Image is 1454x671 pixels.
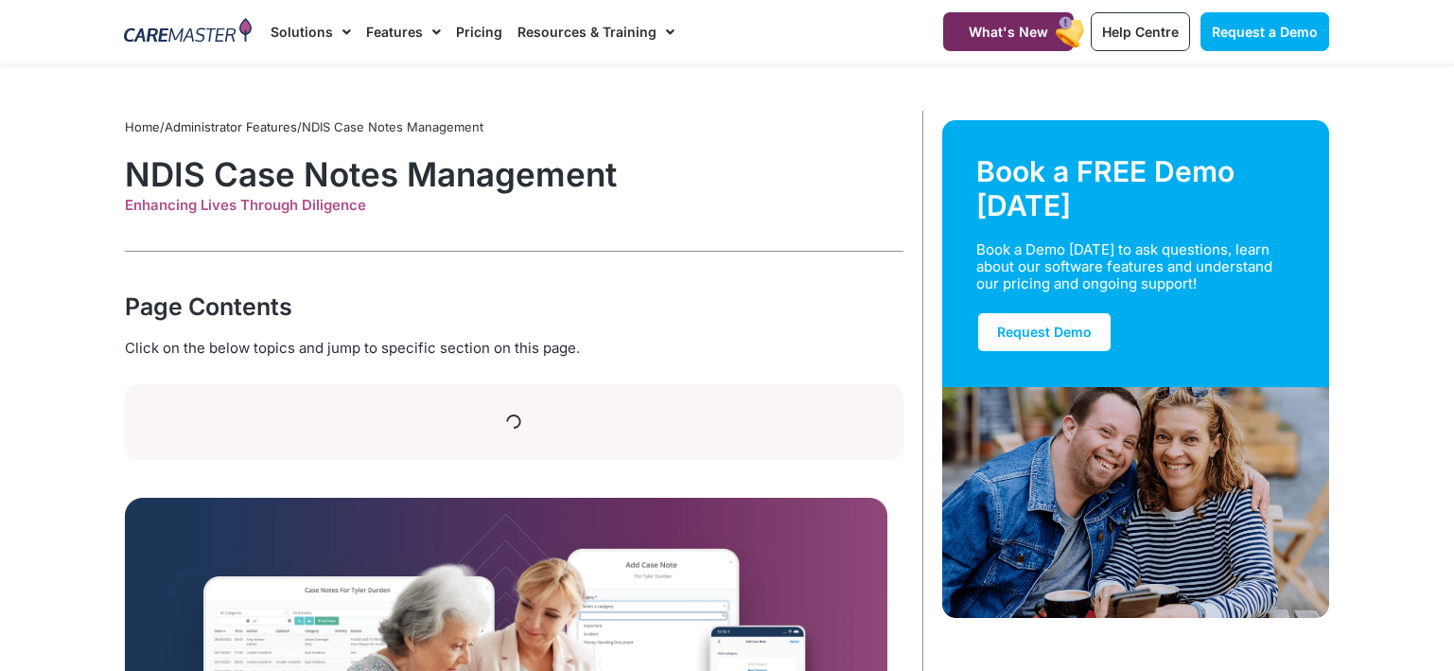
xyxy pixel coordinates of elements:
[942,387,1330,618] img: Support Worker and NDIS Participant out for a coffee.
[125,197,903,214] div: Enhancing Lives Through Diligence
[1200,12,1329,51] a: Request a Demo
[165,119,297,134] a: Administrator Features
[1091,12,1190,51] a: Help Centre
[302,119,483,134] span: NDIS Case Notes Management
[976,154,1296,222] div: Book a FREE Demo [DATE]
[125,154,903,194] h1: NDIS Case Notes Management
[943,12,1074,51] a: What's New
[976,311,1112,353] a: Request Demo
[997,324,1092,340] span: Request Demo
[124,18,252,46] img: CareMaster Logo
[969,24,1048,40] span: What's New
[1212,24,1318,40] span: Request a Demo
[976,241,1273,292] div: Book a Demo [DATE] to ask questions, learn about our software features and understand our pricing...
[1102,24,1179,40] span: Help Centre
[125,119,160,134] a: Home
[125,338,903,359] div: Click on the below topics and jump to specific section on this page.
[125,290,903,324] div: Page Contents
[125,119,483,134] span: / /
